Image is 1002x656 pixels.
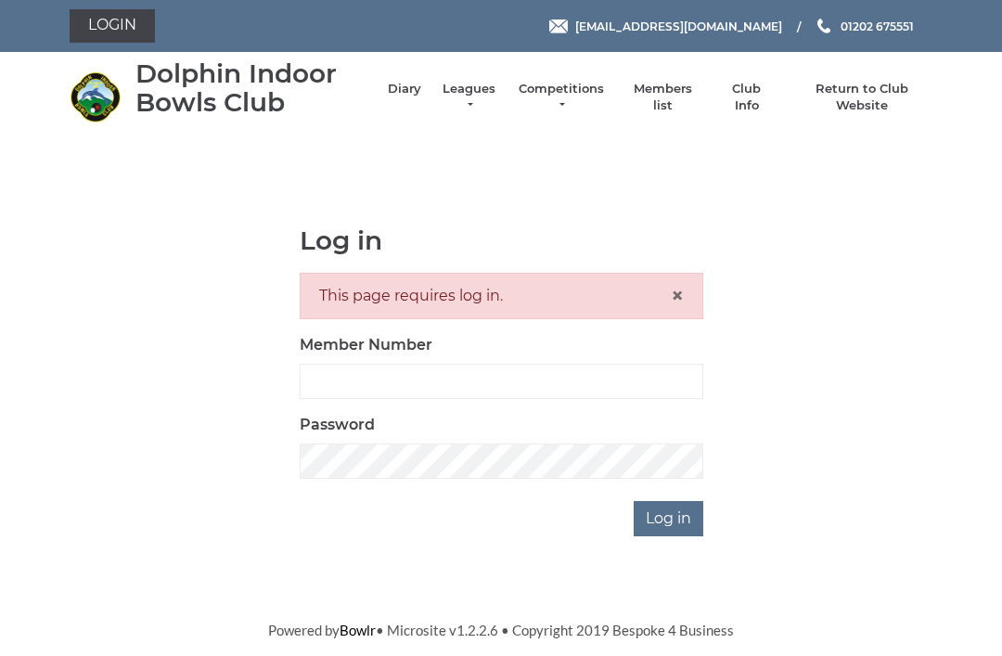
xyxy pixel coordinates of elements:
a: Diary [388,81,421,97]
a: Competitions [517,81,606,114]
a: Members list [623,81,700,114]
button: Close [671,285,684,307]
img: Dolphin Indoor Bowls Club [70,71,121,122]
span: [EMAIL_ADDRESS][DOMAIN_NAME] [575,19,782,32]
img: Email [549,19,568,33]
a: Bowlr [340,622,376,638]
h1: Log in [300,226,703,255]
a: Club Info [720,81,774,114]
a: Login [70,9,155,43]
a: Email [EMAIL_ADDRESS][DOMAIN_NAME] [549,18,782,35]
a: Return to Club Website [792,81,932,114]
span: Powered by • Microsite v1.2.2.6 • Copyright 2019 Bespoke 4 Business [268,622,734,638]
div: Dolphin Indoor Bowls Club [135,59,369,117]
label: Password [300,414,375,436]
img: Phone us [817,19,830,33]
span: 01202 675551 [841,19,914,32]
input: Log in [634,501,703,536]
a: Leagues [440,81,498,114]
a: Phone us 01202 675551 [815,18,914,35]
div: This page requires log in. [300,273,703,319]
span: × [671,282,684,309]
label: Member Number [300,334,432,356]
